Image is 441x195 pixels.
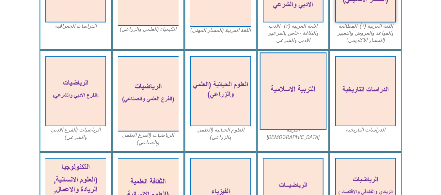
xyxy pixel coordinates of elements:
figcaption: الكيمياء (العلمي والزراعي) [118,26,179,33]
figcaption: الدراسات التاريخية [335,126,396,133]
figcaption: الرياضيات (الفرع الادبي والشرعي) [45,126,106,141]
figcaption: التربية [DEMOGRAPHIC_DATA] [263,126,323,141]
figcaption: العلوم الحياتية (العلمي والزراعي) [190,126,251,141]
figcaption: اللغة العربية (المسار المهني) [190,27,251,34]
figcaption: اللغة العربية (١)- المطالعة والقواعد والعروض والتعبير (المسار الاكاديمي) [335,22,396,44]
figcaption: الدراسات الجغرافية [45,22,106,30]
figcaption: الرياضيات (الفرع العلمي والصناعي) [118,132,179,146]
img: math12-science-cover [118,56,179,132]
figcaption: اللغة العربية (٢) - الادب والبلاغة - خاص بالفرعين الادبي والشرعي [263,22,323,44]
